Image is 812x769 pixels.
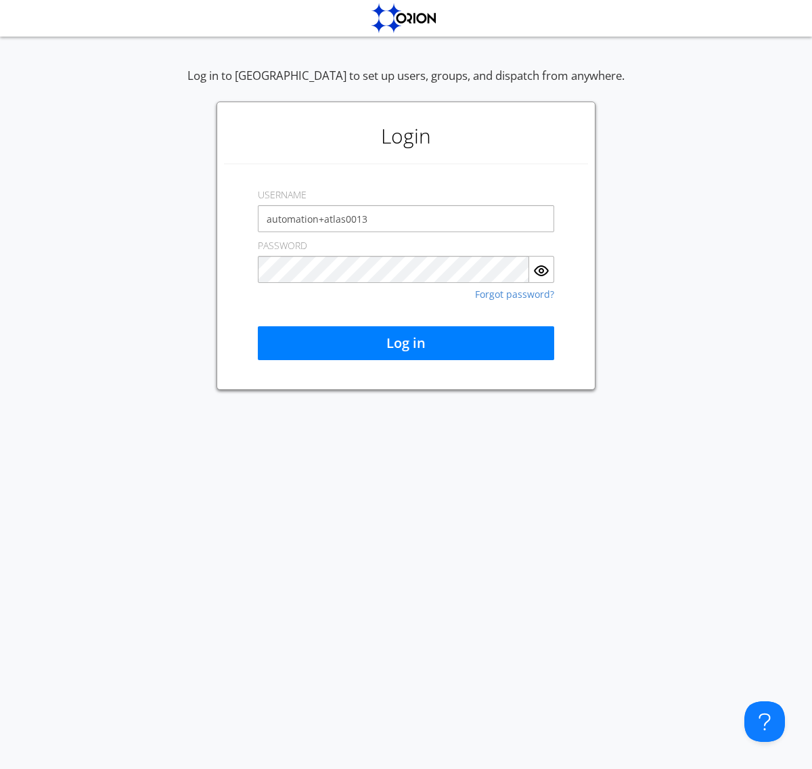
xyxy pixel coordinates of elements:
[744,701,785,742] iframe: Toggle Customer Support
[187,68,625,102] div: Log in to [GEOGRAPHIC_DATA] to set up users, groups, and dispatch from anywhere.
[533,263,549,279] img: eye.svg
[258,256,529,283] input: Password
[224,109,588,163] h1: Login
[258,188,307,202] label: USERNAME
[258,326,554,360] button: Log in
[475,290,554,299] a: Forgot password?
[529,256,554,283] button: Show Password
[258,239,307,252] label: PASSWORD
